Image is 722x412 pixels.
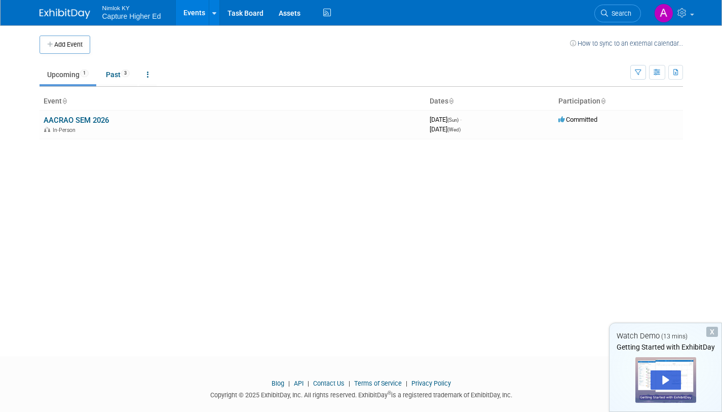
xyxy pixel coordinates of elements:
button: Add Event [40,36,90,54]
div: Getting Started with ExhibitDay [610,342,721,352]
span: 3 [121,70,130,77]
a: Sort by Start Date [448,97,453,105]
span: | [286,380,292,387]
a: How to sync to an external calendar... [570,40,683,47]
span: | [305,380,312,387]
span: (13 mins) [661,333,688,340]
a: Privacy Policy [411,380,451,387]
span: - [460,116,462,123]
div: Play [651,370,681,390]
th: Event [40,93,426,110]
a: Upcoming1 [40,65,96,84]
th: Dates [426,93,554,110]
a: Terms of Service [354,380,402,387]
a: Sort by Participation Type [600,97,605,105]
img: Andrea Gjorevski [654,4,673,23]
a: AACRAO SEM 2026 [44,116,109,125]
span: [DATE] [430,125,461,133]
span: Search [608,10,631,17]
th: Participation [554,93,683,110]
div: Watch Demo [610,331,721,341]
a: Blog [272,380,284,387]
a: Sort by Event Name [62,97,67,105]
span: 1 [80,70,89,77]
a: API [294,380,303,387]
img: ExhibitDay [40,9,90,19]
a: Past3 [98,65,137,84]
span: Committed [558,116,597,123]
sup: ® [388,390,391,396]
img: In-Person Event [44,127,50,132]
span: | [346,380,353,387]
span: (Sun) [447,117,459,123]
a: Search [594,5,641,22]
span: [DATE] [430,116,462,123]
span: Nimlok KY [102,2,161,13]
span: | [403,380,410,387]
div: Dismiss [706,327,718,337]
span: (Wed) [447,127,461,132]
a: Contact Us [313,380,345,387]
span: Capture Higher Ed [102,12,161,20]
span: In-Person [53,127,79,133]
